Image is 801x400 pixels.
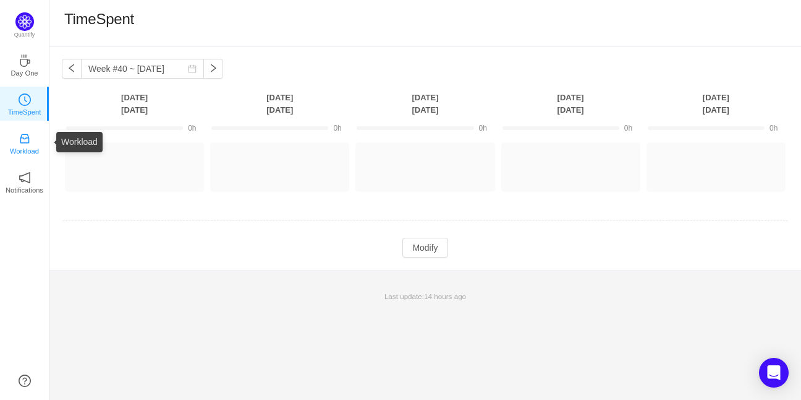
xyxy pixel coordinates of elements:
i: icon: coffee [19,54,31,67]
span: Last update: [384,292,466,300]
span: 0h [188,124,196,133]
a: icon: question-circle [19,375,31,387]
p: Quantify [14,31,35,40]
p: Notifications [6,185,43,196]
a: icon: notificationNotifications [19,175,31,188]
i: icon: inbox [19,133,31,145]
a: icon: inboxWorkload [19,136,31,149]
th: [DATE] [DATE] [207,91,352,116]
button: icon: left [62,59,82,79]
span: 0h [624,124,632,133]
th: [DATE] [DATE] [643,91,789,116]
th: [DATE] [DATE] [62,91,207,116]
a: icon: coffeeDay One [19,58,31,71]
p: TimeSpent [8,107,41,118]
img: Quantify [15,12,34,31]
i: icon: calendar [188,64,197,73]
span: 0h [769,124,778,133]
i: icon: clock-circle [19,93,31,106]
div: Open Intercom Messenger [759,358,789,388]
span: 0h [333,124,341,133]
th: [DATE] [DATE] [352,91,498,116]
h1: TimeSpent [64,10,134,28]
i: icon: notification [19,172,31,184]
p: Workload [10,146,39,157]
p: Day One [11,67,38,79]
span: 0h [479,124,487,133]
button: icon: right [203,59,223,79]
span: 14 hours ago [424,292,466,300]
button: Modify [402,238,447,258]
input: Select a week [81,59,204,79]
th: [DATE] [DATE] [498,91,643,116]
a: icon: clock-circleTimeSpent [19,97,31,110]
